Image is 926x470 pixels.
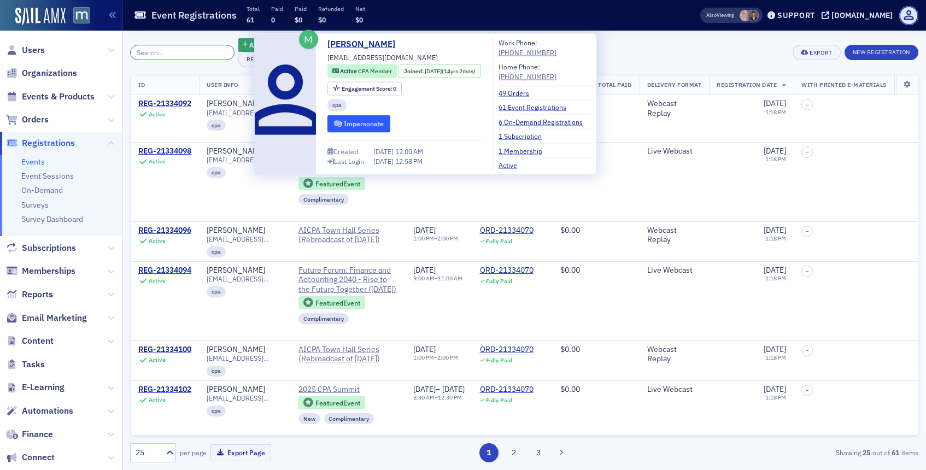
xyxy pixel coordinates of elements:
[22,67,77,79] span: Organizations
[298,385,398,395] span: 2025 CPA Summit
[207,99,265,109] a: [PERSON_NAME]
[138,385,191,395] a: REG-21334102
[6,289,53,301] a: Reports
[373,147,395,156] span: [DATE]
[822,11,896,19] button: [DOMAIN_NAME]
[499,88,537,98] a: 49 Orders
[207,146,265,156] a: [PERSON_NAME]
[6,67,77,79] a: Organizations
[271,15,275,24] span: 0
[845,46,918,56] a: New Registration
[295,5,307,13] p: Paid
[890,448,901,457] strong: 61
[207,345,265,355] a: [PERSON_NAME]
[793,45,840,60] button: Export
[647,345,702,364] div: Webcast Replay
[806,387,809,393] span: –
[210,444,271,461] button: Export Page
[765,354,786,361] time: 1:18 PM
[207,120,226,131] div: cpa
[717,81,777,89] span: Registration Date
[413,354,458,361] div: –
[315,300,360,306] div: Featured Event
[764,265,786,275] span: [DATE]
[247,15,254,24] span: 61
[66,7,90,26] a: View Homepage
[327,99,347,111] div: cpa
[437,354,458,361] time: 2:00 PM
[647,146,702,156] div: Live Webcast
[207,235,283,243] span: [EMAIL_ADDRESS][DOMAIN_NAME]
[529,443,548,462] button: 3
[318,5,344,13] p: Refunded
[398,64,480,78] div: Joined: 2011-07-15 00:00:00
[138,146,191,156] a: REG-21334098
[806,228,809,234] span: –
[480,345,534,355] a: ORD-21334070
[504,443,523,462] button: 2
[6,91,95,103] a: Events & Products
[207,81,238,89] span: User Info
[21,214,83,224] a: Survey Dashboard
[295,15,302,24] span: $0
[342,85,397,91] div: 0
[298,177,365,191] div: Featured Event
[480,266,534,275] div: ORD-21334070
[6,242,76,254] a: Subscriptions
[207,226,265,236] div: [PERSON_NAME]
[249,40,278,50] span: Add Filter
[138,81,145,89] span: ID
[207,354,283,362] span: [EMAIL_ADDRESS][DOMAIN_NAME]
[238,52,454,67] button: Recipient[PERSON_NAME] ([EMAIL_ADDRESS][DOMAIN_NAME])×
[413,235,458,242] div: –
[342,84,394,92] span: Engagement Score :
[413,385,465,395] div: –
[22,451,55,463] span: Connect
[425,67,476,75] div: (14yrs 2mos)
[442,384,465,394] span: [DATE]
[413,225,436,235] span: [DATE]
[765,393,786,401] time: 1:18 PM
[764,225,786,235] span: [DATE]
[764,98,786,108] span: [DATE]
[138,266,191,275] a: REG-21334094
[355,15,363,24] span: $0
[480,385,534,395] a: ORD-21334070
[149,237,166,244] div: Active
[6,405,73,417] a: Automations
[647,81,702,89] span: Delivery Format
[486,278,512,285] div: Fully Paid
[138,345,191,355] a: REG-21334100
[765,155,786,163] time: 1:18 PM
[831,10,893,20] div: [DOMAIN_NAME]
[207,266,265,275] a: [PERSON_NAME]
[15,8,66,25] img: SailAMX
[765,234,786,242] time: 1:18 PM
[560,265,580,275] span: $0.00
[6,381,65,393] a: E-Learning
[777,10,815,20] div: Support
[298,266,398,295] span: Future Forum: Finance and Accounting 2040 - Rise to the Future Together (October 2025)
[138,99,191,109] div: REG-21334092
[560,344,580,354] span: $0.00
[499,145,550,155] a: 1 Membership
[499,102,575,112] a: 61 Event Registrations
[21,200,49,210] a: Surveys
[480,226,534,236] a: ORD-21334070
[499,131,550,141] a: 1 Subscription
[298,313,349,324] div: Complimentary
[207,394,283,402] span: [EMAIL_ADDRESS][DOMAIN_NAME]
[647,226,702,245] div: Webcast Replay
[6,114,49,126] a: Orders
[22,114,49,126] span: Orders
[499,48,556,57] a: [PHONE_NUMBER]
[207,385,265,395] div: [PERSON_NAME]
[149,158,166,165] div: Active
[355,5,365,13] p: Net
